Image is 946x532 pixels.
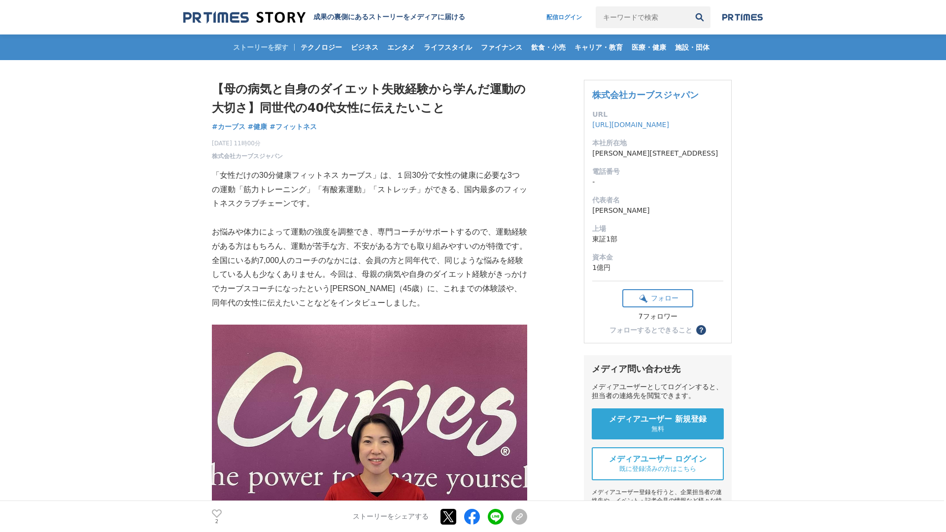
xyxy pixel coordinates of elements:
[628,34,670,60] a: 医療・健康
[609,327,692,333] div: フォローするとできること
[592,138,723,148] dt: 本社所在地
[592,252,723,263] dt: 資本金
[722,13,763,21] img: prtimes
[183,11,305,24] img: 成果の裏側にあるストーリーをメディアに届ける
[592,177,723,187] dd: -
[571,43,627,52] span: キャリア・教育
[420,43,476,52] span: ライフスタイル
[651,425,664,433] span: 無料
[297,43,346,52] span: テクノロジー
[698,327,705,333] span: ？
[592,408,724,439] a: メディアユーザー 新規登録 無料
[592,148,723,159] dd: [PERSON_NAME][STREET_ADDRESS]
[592,224,723,234] dt: 上場
[592,234,723,244] dd: 東証1部
[592,383,724,400] div: メディアユーザーとしてログインすると、担当者の連絡先を閲覧できます。
[212,152,283,161] a: 株式会社カーブスジャパン
[183,11,465,24] a: 成果の裏側にあるストーリーをメディアに届ける 成果の裏側にあるストーリーをメディアに届ける
[527,34,570,60] a: 飲食・小売
[270,122,317,131] span: #フィットネス
[609,414,707,425] span: メディアユーザー 新規登録
[592,205,723,216] dd: [PERSON_NAME]
[383,34,419,60] a: エンタメ
[571,34,627,60] a: キャリア・教育
[527,43,570,52] span: 飲食・小売
[212,519,222,524] p: 2
[297,34,346,60] a: テクノロジー
[592,121,669,129] a: [URL][DOMAIN_NAME]
[212,168,527,211] p: 「女性だけの30分健康フィットネス カーブス」は、１回30分で女性の健康に必要な3つの運動「筋力トレーニング」「有酸素運動」「ストレッチ」ができる、国内最多のフィットネスクラブチェーンです。
[671,43,713,52] span: 施設・団体
[248,122,268,132] a: #健康
[212,80,527,118] h1: 【母の病気と自身のダイエット失敗経験から学んだ運動の大切さ】同世代の40代女性に伝えたいこと
[622,289,693,307] button: フォロー
[537,6,592,28] a: 配信ログイン
[592,166,723,177] dt: 電話番号
[592,195,723,205] dt: 代表者名
[592,263,723,273] dd: 1億円
[592,363,724,375] div: メディア問い合わせ先
[420,34,476,60] a: ライフスタイル
[592,90,699,100] a: 株式会社カーブスジャパン
[628,43,670,52] span: 医療・健康
[248,122,268,131] span: #健康
[212,139,283,148] span: [DATE] 11時00分
[212,225,527,254] p: お悩みや体力によって運動の強度を調整でき、専門コーチがサポートするので、運動経験がある方はもちろん、運動が苦手な方、不安がある方でも取り組みやすいのが特徴です。
[347,34,382,60] a: ビジネス
[212,122,245,131] span: #カーブス
[212,122,245,132] a: #カーブス
[477,34,526,60] a: ファイナンス
[313,13,465,22] h2: 成果の裏側にあるストーリーをメディアに届ける
[696,325,706,335] button: ？
[383,43,419,52] span: エンタメ
[270,122,317,132] a: #フィットネス
[212,254,527,310] p: 全国にいる約7,000人のコーチのなかには、会員の方と同年代で、同じような悩みを経験している人も少なくありません。今回は、母親の病気や自身のダイエット経験がきっかけでカーブスコーチになったという...
[596,6,689,28] input: キーワードで検索
[609,454,707,465] span: メディアユーザー ログイン
[477,43,526,52] span: ファイナンス
[619,465,696,473] span: 既に登録済みの方はこちら
[592,488,724,530] div: メディアユーザー登録を行うと、企業担当者の連絡先や、イベント・記者会見の情報など様々な特記情報を閲覧できます。 ※内容はストーリー・プレスリリースにより異なります。
[592,109,723,120] dt: URL
[347,43,382,52] span: ビジネス
[671,34,713,60] a: 施設・団体
[622,312,693,321] div: 7フォロワー
[592,447,724,480] a: メディアユーザー ログイン 既に登録済みの方はこちら
[353,512,429,521] p: ストーリーをシェアする
[689,6,710,28] button: 検索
